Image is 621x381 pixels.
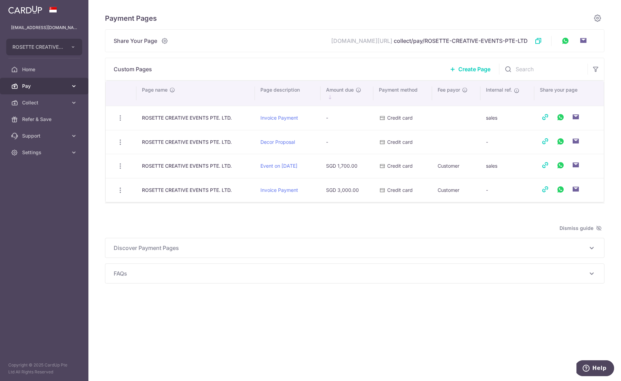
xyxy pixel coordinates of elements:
a: Invoice Payment [260,187,298,193]
span: collect/pay/ROSETTE-CREATIVE-EVENTS-PTE-LTD [394,37,528,44]
span: Support [22,132,68,139]
p: Discover Payment Pages [114,244,596,252]
th: Payment method [373,81,432,106]
td: ROSETTE CREATIVE EVENTS PTE. LTD. [136,178,255,202]
a: Invoice Payment [260,115,298,121]
th: Amount due : activate to sort column descending [321,81,373,106]
span: Create Page [458,65,490,73]
span: Share Your Page [114,37,157,45]
span: [DOMAIN_NAME][URL] [331,37,392,44]
th: Fee payor [432,81,480,106]
span: Amount due [326,86,354,93]
span: Page name [142,86,168,93]
td: - [480,130,534,154]
td: - [321,106,373,130]
span: Help [16,5,30,11]
td: SGD 1,700.00 [321,154,373,178]
span: Dismiss guide [560,224,602,232]
span: Refer & Save [22,116,68,123]
span: Settings [22,149,68,156]
span: Collect [22,99,68,106]
input: Search [499,58,587,80]
th: Internal ref. [480,81,534,106]
span: Fee payor [438,86,460,93]
button: ROSETTE CREATIVE EVENTS PTE. LTD. [6,39,82,55]
td: - [480,178,534,202]
th: Page name [136,81,255,106]
span: Customer [438,187,459,193]
p: [EMAIL_ADDRESS][DOMAIN_NAME] [11,24,77,31]
th: Page description [255,81,320,106]
span: Discover Payment Pages [114,244,587,252]
a: Create Page [441,61,499,78]
p: FAQs [114,269,596,278]
span: ROSETTE CREATIVE EVENTS PTE. LTD. [12,44,64,50]
p: Custom Pages [114,65,152,73]
span: Credit card [387,139,413,145]
td: ROSETTE CREATIVE EVENTS PTE. LTD. [136,106,255,130]
span: Home [22,66,68,73]
span: Credit card [387,115,413,121]
td: - [321,130,373,154]
td: ROSETTE CREATIVE EVENTS PTE. LTD. [136,130,255,154]
iframe: Opens a widget where you can find more information [576,360,614,378]
span: Pay [22,83,68,90]
h5: Payment Pages [105,13,157,24]
a: Decor Proposal [260,139,295,145]
td: sales [480,106,534,130]
img: CardUp [8,6,42,14]
a: Event on [DATE] [260,163,297,169]
th: Share your page [534,81,604,106]
span: FAQs [114,269,587,278]
span: Credit card [387,163,413,169]
td: ROSETTE CREATIVE EVENTS PTE. LTD. [136,154,255,178]
td: SGD 3,000.00 [321,178,373,202]
td: sales [480,154,534,178]
span: Customer [438,163,459,169]
span: Credit card [387,187,413,193]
